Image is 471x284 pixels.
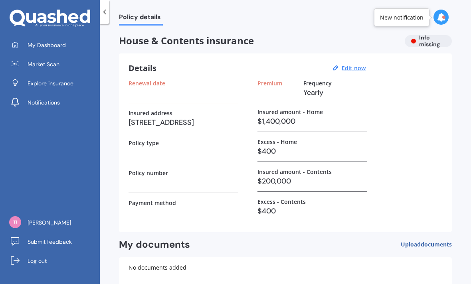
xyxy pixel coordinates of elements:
[303,87,367,99] h3: Yearly
[129,80,165,87] label: Renewal date
[119,35,398,47] span: House & Contents insurance
[401,239,452,251] button: Uploaddocuments
[339,65,368,72] button: Edit now
[6,253,100,269] a: Log out
[9,216,21,228] img: 2f6f30a02bf2d0302853a77616780421
[380,14,424,22] div: New notification
[6,37,100,53] a: My Dashboard
[129,116,238,128] h3: [STREET_ADDRESS]
[6,75,100,91] a: Explore insurance
[257,138,297,145] label: Excess - Home
[28,60,59,68] span: Market Scan
[28,41,66,49] span: My Dashboard
[119,239,190,251] h2: My documents
[257,175,367,187] h3: $200,000
[6,56,100,72] a: Market Scan
[257,198,306,205] label: Excess - Contents
[129,110,172,116] label: Insured address
[257,205,367,217] h3: $400
[119,13,163,24] span: Policy details
[257,145,367,157] h3: $400
[28,99,60,106] span: Notifications
[6,95,100,110] a: Notifications
[6,215,100,231] a: [PERSON_NAME]
[28,238,72,246] span: Submit feedback
[129,170,168,176] label: Policy number
[129,140,159,146] label: Policy type
[257,115,367,127] h3: $1,400,000
[401,241,452,248] span: Upload
[6,234,100,250] a: Submit feedback
[257,108,323,115] label: Insured amount - Home
[28,257,47,265] span: Log out
[28,79,73,87] span: Explore insurance
[129,63,156,73] h3: Details
[421,241,452,248] span: documents
[303,80,332,87] label: Frequency
[129,199,176,206] label: Payment method
[257,80,282,87] label: Premium
[342,64,366,72] u: Edit now
[28,219,71,227] span: [PERSON_NAME]
[257,168,332,175] label: Insured amount - Contents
